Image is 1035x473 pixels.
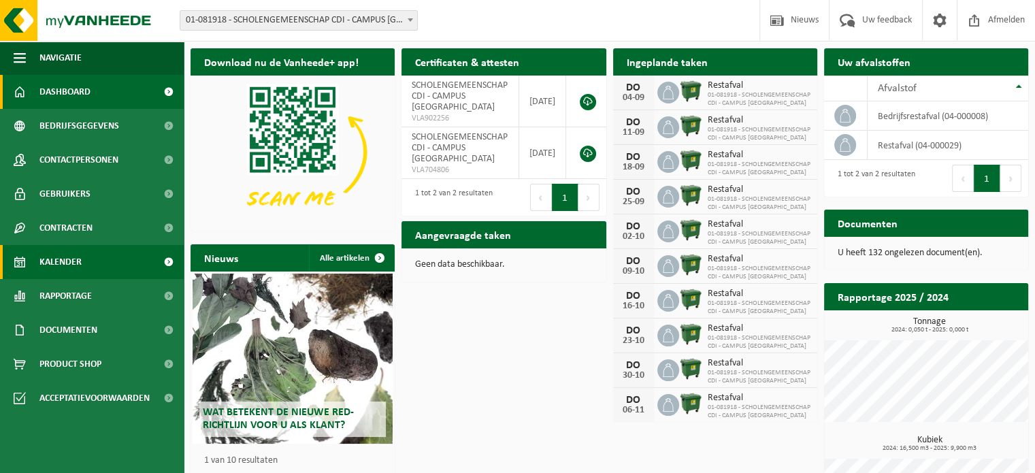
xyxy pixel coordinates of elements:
span: Bedrijfsgegevens [39,109,119,143]
img: WB-1100-HPE-GN-01 [679,253,702,276]
span: Restafval [708,393,810,404]
div: DO [620,360,647,371]
div: DO [620,395,647,406]
img: WB-1100-HPE-GN-01 [679,149,702,172]
span: 01-081918 - SCHOLENGEMEENSCHAP CDI - CAMPUS [GEOGRAPHIC_DATA] [708,230,810,246]
td: [DATE] [519,127,566,179]
img: WB-1100-HPE-GN-01 [679,114,702,137]
td: [DATE] [519,76,566,127]
span: 01-081918 - SCHOLENGEMEENSCHAP CDI - CAMPUS [GEOGRAPHIC_DATA] [708,265,810,281]
span: Product Shop [39,347,101,381]
span: Restafval [708,184,810,195]
span: 01-081918 - SCHOLENGEMEENSCHAP CDI - CAMPUS [GEOGRAPHIC_DATA] [708,91,810,108]
h2: Uw afvalstoffen [824,48,924,75]
img: WB-1100-HPE-GN-01 [679,218,702,242]
button: 1 [974,165,1000,192]
button: Next [578,184,599,211]
div: 30-10 [620,371,647,380]
div: 09-10 [620,267,647,276]
div: 1 tot 2 van 2 resultaten [831,163,915,193]
span: Restafval [708,289,810,299]
div: 18-09 [620,163,647,172]
span: Restafval [708,254,810,265]
button: Previous [952,165,974,192]
span: SCHOLENGEMEENSCHAP CDI - CAMPUS [GEOGRAPHIC_DATA] [412,132,508,164]
span: 01-081918 - SCHOLENGEMEENSCHAP CDI - CAMPUS SINT-JOZEF - IEPER [180,10,418,31]
img: Download de VHEPlus App [191,76,395,229]
h2: Ingeplande taken [613,48,721,75]
img: WB-1100-HPE-GN-01 [679,184,702,207]
span: Contracten [39,211,93,245]
span: 2024: 16,500 m3 - 2025: 9,900 m3 [831,445,1028,452]
span: Restafval [708,150,810,161]
span: 01-081918 - SCHOLENGEMEENSCHAP CDI - CAMPUS [GEOGRAPHIC_DATA] [708,161,810,177]
h3: Tonnage [831,317,1028,333]
span: Navigatie [39,41,82,75]
img: WB-1100-HPE-GN-01 [679,323,702,346]
img: WB-1100-HPE-GN-01 [679,392,702,415]
div: 02-10 [620,232,647,242]
a: Bekijk rapportage [927,310,1027,337]
span: Contactpersonen [39,143,118,177]
div: 25-09 [620,197,647,207]
span: Restafval [708,323,810,334]
span: Restafval [708,80,810,91]
img: WB-1100-HPE-GN-01 [679,288,702,311]
h2: Rapportage 2025 / 2024 [824,283,962,310]
td: restafval (04-000029) [868,131,1028,160]
h2: Nieuws [191,244,252,271]
span: 01-081918 - SCHOLENGEMEENSCHAP CDI - CAMPUS [GEOGRAPHIC_DATA] [708,404,810,420]
div: 04-09 [620,93,647,103]
span: 01-081918 - SCHOLENGEMEENSCHAP CDI - CAMPUS SINT-JOZEF - IEPER [180,11,417,30]
h2: Certificaten & attesten [401,48,533,75]
span: VLA902256 [412,113,508,124]
div: DO [620,82,647,93]
p: Geen data beschikbaar. [415,260,592,270]
span: 01-081918 - SCHOLENGEMEENSCHAP CDI - CAMPUS [GEOGRAPHIC_DATA] [708,369,810,385]
div: DO [620,291,647,301]
div: 16-10 [620,301,647,311]
div: DO [620,152,647,163]
div: DO [620,325,647,336]
span: Wat betekent de nieuwe RED-richtlijn voor u als klant? [203,407,354,431]
h2: Documenten [824,210,911,236]
td: bedrijfsrestafval (04-000008) [868,101,1028,131]
button: Next [1000,165,1021,192]
span: 01-081918 - SCHOLENGEMEENSCHAP CDI - CAMPUS [GEOGRAPHIC_DATA] [708,126,810,142]
span: 01-081918 - SCHOLENGEMEENSCHAP CDI - CAMPUS [GEOGRAPHIC_DATA] [708,195,810,212]
div: DO [620,256,647,267]
span: Restafval [708,219,810,230]
div: DO [620,117,647,128]
span: Gebruikers [39,177,91,211]
span: Dashboard [39,75,91,109]
span: Kalender [39,245,82,279]
div: 1 tot 2 van 2 resultaten [408,182,493,212]
p: 1 van 10 resultaten [204,456,388,466]
a: Alle artikelen [309,244,393,272]
span: Rapportage [39,279,92,313]
span: VLA704806 [412,165,508,176]
span: SCHOLENGEMEENSCHAP CDI - CAMPUS [GEOGRAPHIC_DATA] [412,80,508,112]
p: U heeft 132 ongelezen document(en). [838,248,1015,258]
a: Wat betekent de nieuwe RED-richtlijn voor u als klant? [193,274,393,444]
h2: Download nu de Vanheede+ app! [191,48,372,75]
span: Acceptatievoorwaarden [39,381,150,415]
img: WB-1100-HPE-GN-01 [679,357,702,380]
button: Previous [530,184,552,211]
h3: Kubiek [831,436,1028,452]
div: 23-10 [620,336,647,346]
span: 2024: 0,050 t - 2025: 0,000 t [831,327,1028,333]
img: WB-1100-HPE-GN-01 [679,80,702,103]
div: 06-11 [620,406,647,415]
h2: Aangevraagde taken [401,221,525,248]
span: 01-081918 - SCHOLENGEMEENSCHAP CDI - CAMPUS [GEOGRAPHIC_DATA] [708,334,810,350]
span: Restafval [708,358,810,369]
span: Documenten [39,313,97,347]
span: 01-081918 - SCHOLENGEMEENSCHAP CDI - CAMPUS [GEOGRAPHIC_DATA] [708,299,810,316]
span: Restafval [708,115,810,126]
span: Afvalstof [878,83,917,94]
div: DO [620,221,647,232]
div: DO [620,186,647,197]
div: 11-09 [620,128,647,137]
button: 1 [552,184,578,211]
